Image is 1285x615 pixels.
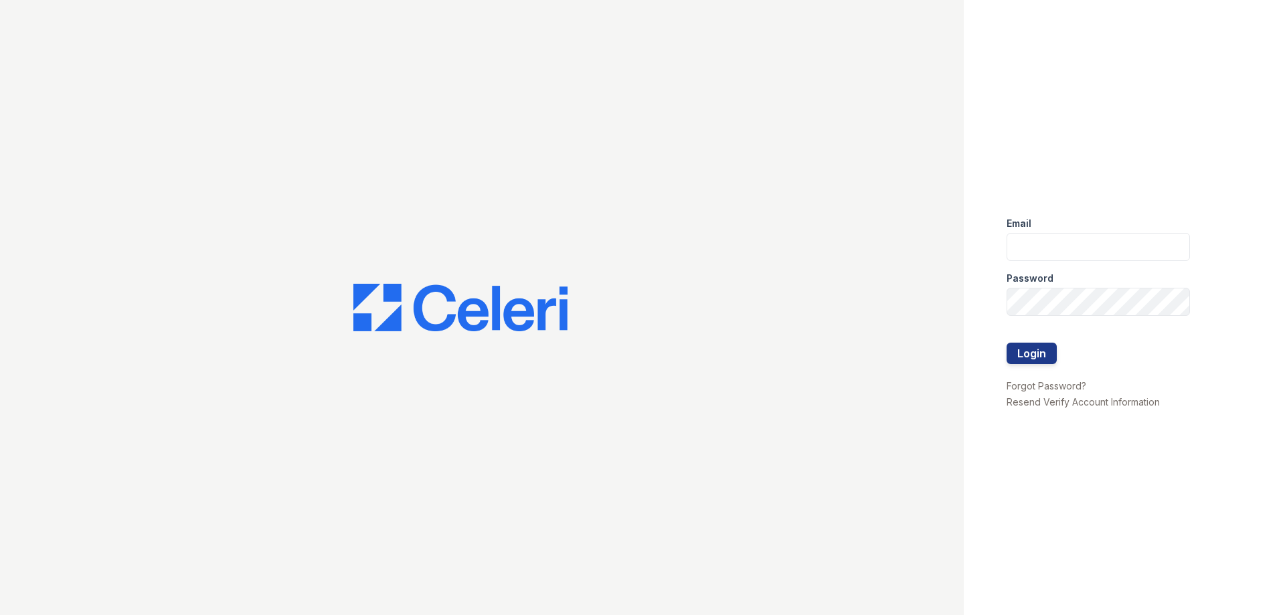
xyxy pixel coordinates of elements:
[1007,396,1160,408] a: Resend Verify Account Information
[353,284,568,332] img: CE_Logo_Blue-a8612792a0a2168367f1c8372b55b34899dd931a85d93a1a3d3e32e68fde9ad4.png
[1007,343,1057,364] button: Login
[1007,217,1031,230] label: Email
[1007,380,1086,391] a: Forgot Password?
[1007,272,1053,285] label: Password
